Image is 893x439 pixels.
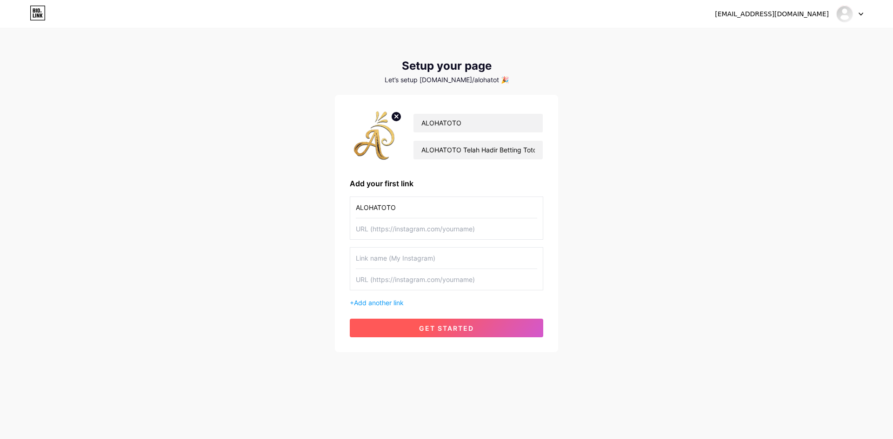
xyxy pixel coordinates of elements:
[350,298,543,308] div: +
[335,76,558,84] div: Let’s setup [DOMAIN_NAME]/alohatot 🎉
[413,141,543,159] input: bio
[354,299,404,307] span: Add another link
[356,248,537,269] input: Link name (My Instagram)
[350,319,543,337] button: get started
[836,5,853,23] img: Aloha Toto
[715,9,829,19] div: [EMAIL_ADDRESS][DOMAIN_NAME]
[350,178,543,189] div: Add your first link
[350,110,402,163] img: profile pic
[356,218,537,239] input: URL (https://instagram.com/yourname)
[335,59,558,72] div: Setup your page
[413,114,543,132] input: Your name
[356,269,537,290] input: URL (https://instagram.com/yourname)
[356,197,537,218] input: Link name (My Instagram)
[419,324,474,332] span: get started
